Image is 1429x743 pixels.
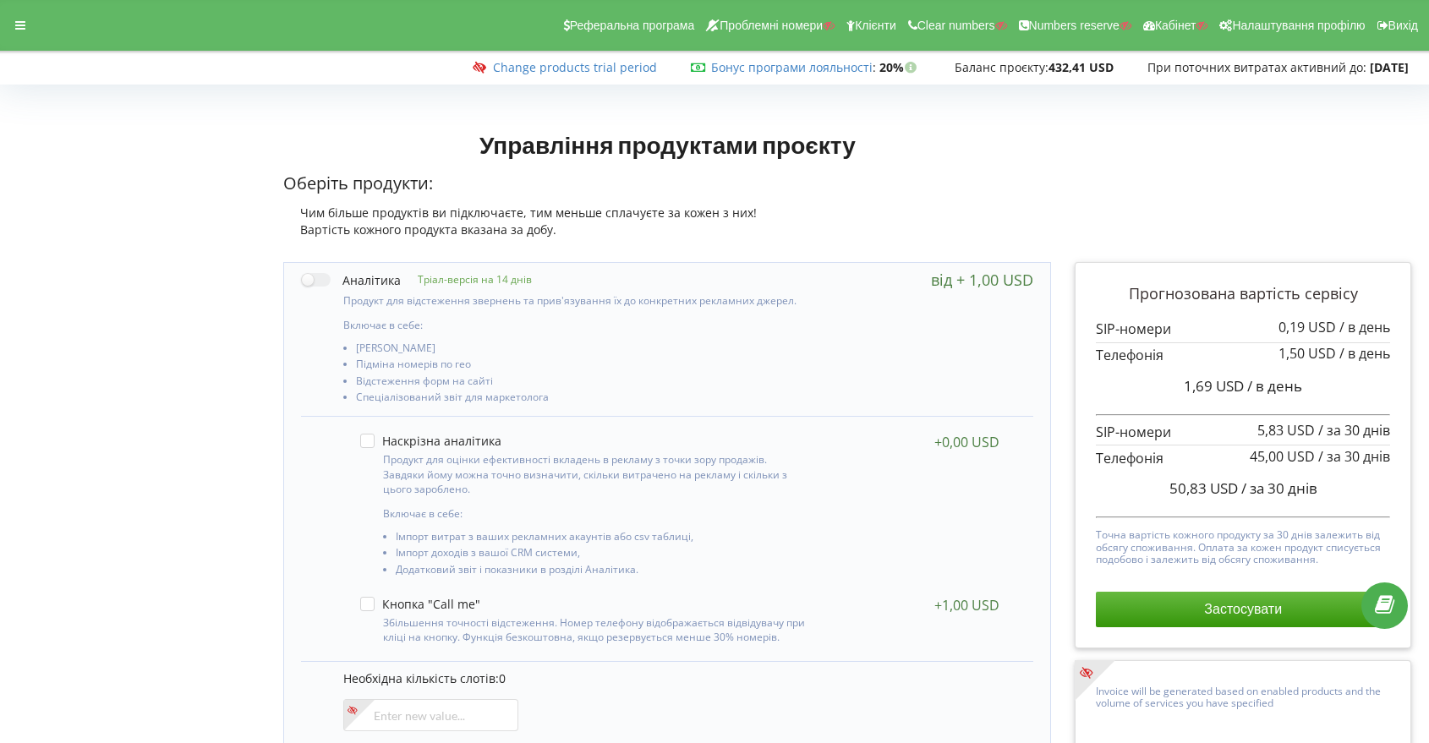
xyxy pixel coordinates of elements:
span: / в день [1339,318,1390,336]
a: Change products trial period [493,59,657,75]
li: Додатковий звіт і показники в розділі Аналітика. [396,564,808,580]
span: Вихід [1388,19,1418,32]
span: 0 [499,670,506,686]
label: Аналітика [301,271,401,289]
div: Вартість кожного продукта вказана за добу. [283,221,1051,238]
li: Імпорт витрат з ваших рекламних акаунтів або csv таблиці, [396,531,808,547]
div: +0,00 USD [934,434,999,451]
input: Enter new value... [343,699,518,731]
span: При поточних витратах активний до: [1147,59,1366,75]
span: Кабінет [1155,19,1196,32]
li: Імпорт доходів з вашої CRM системи, [396,547,808,563]
p: Телефонія [1096,346,1390,365]
li: [PERSON_NAME] [356,342,813,358]
span: Реферальна програма [570,19,695,32]
label: Наскрізна аналітика [360,434,501,448]
p: Точна вартість кожного продукту за 30 днів залежить від обсягу споживання. Оплата за кожен продук... [1096,525,1390,565]
span: Клієнти [855,19,896,32]
span: / за 30 днів [1318,447,1390,466]
span: Проблемні номери [720,19,823,32]
span: / за 30 днів [1241,478,1317,498]
li: Спеціалізований звіт для маркетолога [356,391,813,407]
li: Відстеження форм на сайті [356,375,813,391]
span: 1,50 USD [1278,344,1336,363]
p: Включає в себе: [343,318,813,332]
li: Підміна номерів по гео [356,358,813,374]
h1: Управління продуктами проєкту [283,129,1051,160]
span: Баланс проєкту: [955,59,1048,75]
span: 1,69 USD [1184,376,1244,396]
span: 50,83 USD [1169,478,1238,498]
button: Застосувати [1096,592,1390,627]
span: Налаштування профілю [1232,19,1365,32]
label: Кнопка "Call me" [360,597,480,611]
p: SIP-номери [1096,423,1390,442]
p: Телефонія [1096,449,1390,468]
div: +1,00 USD [934,597,999,614]
p: Оберіть продукти: [283,172,1051,196]
span: 45,00 USD [1250,447,1315,466]
span: : [711,59,876,75]
p: Необхідна кількість слотів: [343,670,1016,687]
p: Прогнозована вартість сервісу [1096,283,1390,305]
span: 0,19 USD [1278,318,1336,336]
span: / в день [1247,376,1302,396]
a: Бонус програми лояльності [711,59,873,75]
span: Numbers reserve [1029,19,1120,32]
p: Продукт для оцінки ефективності вкладень в рекламу з точки зору продажів. Завдяки йому можна точн... [383,452,808,495]
strong: 432,41 USD [1048,59,1114,75]
span: Clear numbers [917,19,995,32]
div: від + 1,00 USD [931,271,1033,288]
span: 5,83 USD [1257,421,1315,440]
p: Включає в себе: [383,506,808,521]
strong: [DATE] [1370,59,1409,75]
p: Тріал-версія на 14 днів [401,272,532,287]
div: Чим більше продуктів ви підключаєте, тим меньше сплачуєте за кожен з них! [283,205,1051,221]
p: SIP-номери [1096,320,1390,339]
strong: 20% [879,59,921,75]
span: / за 30 днів [1318,421,1390,440]
span: / в день [1339,344,1390,363]
p: Продукт для відстеження звернень та прив'язування їх до конкретних рекламних джерел. [343,293,813,308]
p: Збільшення точності відстеження. Номер телефону відображається відвідувачу при кліці на кнопку. Ф... [383,615,808,644]
p: Invoice will be generated based on enabled products and the volume of services you have specified [1096,681,1390,710]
